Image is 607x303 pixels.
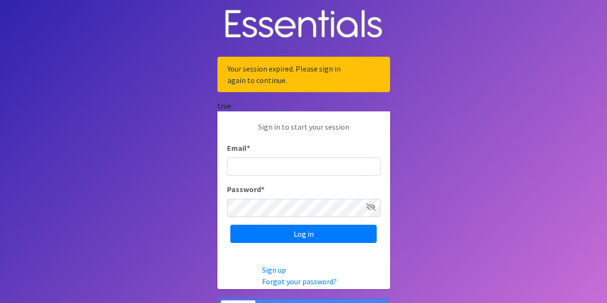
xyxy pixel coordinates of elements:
div: true [217,100,390,111]
input: Log in [230,225,377,243]
a: Forgot your password? [262,277,337,286]
label: Password [227,183,264,195]
abbr: required [261,184,264,194]
abbr: required [247,143,250,153]
label: Email [227,142,250,154]
a: Sign up [262,265,286,275]
p: Sign in to start your session [227,121,381,142]
div: Your session expired. Please sign in again to continue. [217,57,390,92]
